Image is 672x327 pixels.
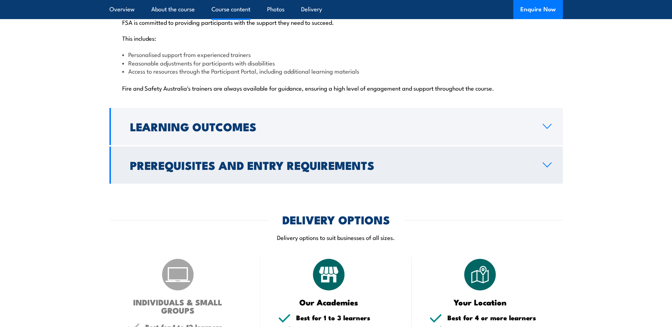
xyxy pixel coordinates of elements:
p: This includes: [122,34,550,41]
p: Fire and Safety Australia's trainers are always available for guidance, ensuring a high level of ... [122,84,550,91]
h2: Learning Outcomes [130,121,531,131]
li: Reasonable adjustments for participants with disabilities [122,59,550,67]
h3: INDIVIDUALS & SMALL GROUPS [127,298,229,314]
h2: DELIVERY OPTIONS [282,214,390,224]
p: FSA is committed to providing participants with the support they need to succeed. [122,18,550,25]
li: Personalised support from experienced trainers [122,50,550,58]
a: Prerequisites and Entry Requirements [109,147,563,184]
li: Access to resources through the Participant Portal, including additional learning materials [122,67,550,75]
h2: Prerequisites and Entry Requirements [130,160,531,170]
h5: Best for 1 to 3 learners [296,314,394,321]
h3: Your Location [429,298,531,306]
h3: Our Academies [278,298,380,306]
h5: Best for 4 or more learners [447,314,545,321]
p: Delivery options to suit businesses of all sizes. [109,233,563,241]
a: Learning Outcomes [109,108,563,145]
